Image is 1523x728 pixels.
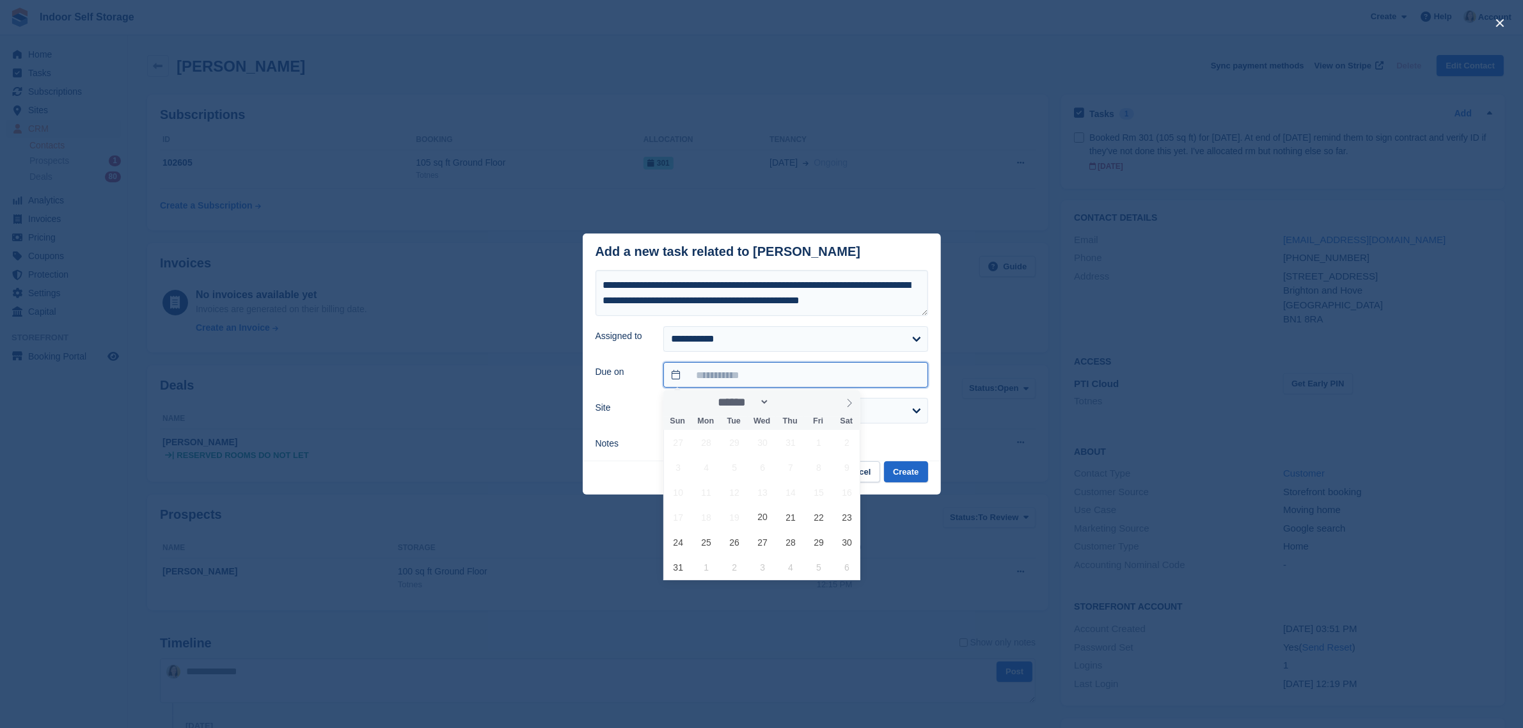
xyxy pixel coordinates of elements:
span: August 25, 2025 [694,530,719,555]
span: September 3, 2025 [750,555,775,580]
span: August 8, 2025 [807,455,832,480]
span: July 29, 2025 [722,430,747,455]
span: August 17, 2025 [666,505,691,530]
button: close [1490,13,1510,33]
span: August 3, 2025 [666,455,691,480]
label: Assigned to [596,329,649,343]
span: August 18, 2025 [694,505,719,530]
span: Fri [804,417,832,425]
button: Create [884,461,927,482]
span: Wed [748,417,776,425]
span: August 13, 2025 [750,480,775,505]
input: Year [769,395,810,409]
span: August 16, 2025 [835,480,860,505]
span: August 5, 2025 [722,455,747,480]
span: September 1, 2025 [694,555,719,580]
span: August 9, 2025 [835,455,860,480]
span: September 2, 2025 [722,555,747,580]
span: August 23, 2025 [835,505,860,530]
span: August 21, 2025 [778,505,803,530]
span: August 14, 2025 [778,480,803,505]
span: August 22, 2025 [807,505,832,530]
span: August 19, 2025 [722,505,747,530]
span: Mon [691,417,720,425]
span: Tue [720,417,748,425]
span: August 4, 2025 [694,455,719,480]
span: August 20, 2025 [750,505,775,530]
span: August 29, 2025 [807,530,832,555]
span: August 27, 2025 [750,530,775,555]
span: August 12, 2025 [722,480,747,505]
span: Sun [663,417,691,425]
label: Site [596,401,649,415]
span: July 30, 2025 [750,430,775,455]
span: July 27, 2025 [666,430,691,455]
span: July 31, 2025 [778,430,803,455]
span: August 30, 2025 [835,530,860,555]
div: Add a new task related to [PERSON_NAME] [596,244,861,259]
span: August 26, 2025 [722,530,747,555]
span: August 7, 2025 [778,455,803,480]
span: Thu [776,417,804,425]
span: August 15, 2025 [807,480,832,505]
span: August 11, 2025 [694,480,719,505]
span: September 5, 2025 [807,555,832,580]
span: August 1, 2025 [807,430,832,455]
span: August 6, 2025 [750,455,775,480]
span: August 31, 2025 [666,555,691,580]
span: September 4, 2025 [778,555,803,580]
span: Sat [832,417,860,425]
select: Month [714,395,770,409]
label: Due on [596,365,649,379]
label: Notes [596,437,649,450]
span: September 6, 2025 [835,555,860,580]
span: August 2, 2025 [835,430,860,455]
span: August 10, 2025 [666,480,691,505]
span: August 24, 2025 [666,530,691,555]
span: August 28, 2025 [778,530,803,555]
span: July 28, 2025 [694,430,719,455]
